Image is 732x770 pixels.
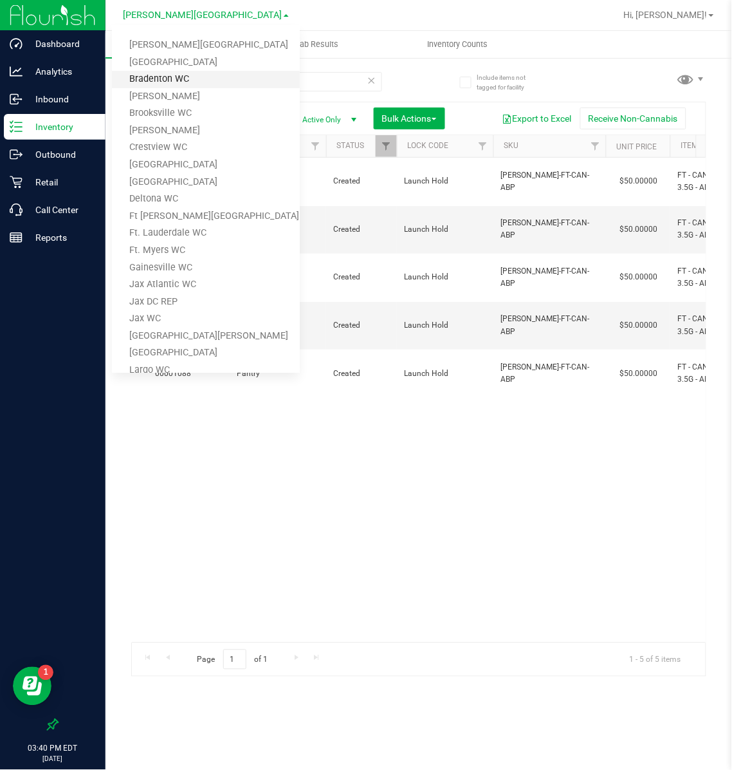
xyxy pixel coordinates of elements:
[10,148,23,161] inline-svg: Outbound
[614,268,664,286] span: $50.00000
[501,169,598,194] span: [PERSON_NAME]-FT-CAN-ABP
[112,156,300,174] a: [GEOGRAPHIC_DATA]
[6,755,100,764] p: [DATE]
[334,223,389,236] span: Created
[336,141,364,150] a: Status
[10,231,23,244] inline-svg: Reports
[405,319,486,332] span: Launch Hold
[477,73,542,92] span: Include items not tagged for facility
[501,265,598,290] span: [PERSON_NAME]-FT-CAN-ABP
[367,72,376,89] span: Clear
[112,242,300,259] a: Ft. Myers WC
[112,37,300,54] a: [PERSON_NAME][GEOGRAPHIC_DATA]
[23,36,100,52] p: Dashboard
[376,135,397,157] a: Filter
[382,113,437,124] span: Bulk Actions
[407,141,448,150] a: Lock Code
[334,319,389,332] span: Created
[504,141,518,150] a: SKU
[501,313,598,337] span: [PERSON_NAME]-FT-CAN-ABP
[105,31,246,58] a: Inventory
[23,174,100,190] p: Retail
[614,172,664,191] span: $50.00000
[585,135,606,157] a: Filter
[305,135,326,157] a: Filter
[405,271,486,283] span: Launch Hold
[46,718,59,731] label: Pin the sidebar to full width on large screens
[580,108,686,129] button: Receive Non-Cannabis
[10,176,23,189] inline-svg: Retail
[334,175,389,187] span: Created
[387,31,528,58] a: Inventory Counts
[681,141,722,150] a: Item Name
[112,139,300,156] a: Crestview WC
[156,369,192,378] a: 00001088
[619,650,691,669] span: 1 - 5 of 5 items
[237,368,318,380] span: Pantry
[186,650,279,670] span: Page of 1
[23,202,100,218] p: Call Center
[405,175,486,187] span: Launch Hold
[112,328,300,345] a: [GEOGRAPHIC_DATA][PERSON_NAME]
[23,91,100,107] p: Inbound
[112,294,300,311] a: Jax DC REP
[23,147,100,162] p: Outbound
[405,368,486,380] span: Launch Hold
[112,276,300,294] a: Jax Atlantic WC
[501,217,598,241] span: [PERSON_NAME]-FT-CAN-ABP
[112,122,300,140] a: [PERSON_NAME]
[112,105,300,122] a: Brooksville WC
[614,220,664,239] span: $50.00000
[10,37,23,50] inline-svg: Dashboard
[10,65,23,78] inline-svg: Analytics
[112,191,300,208] a: Deltona WC
[501,361,598,386] span: [PERSON_NAME]-FT-CAN-ABP
[13,667,51,706] iframe: Resource center
[23,64,100,79] p: Analytics
[105,39,246,50] span: Inventory
[112,54,300,71] a: [GEOGRAPHIC_DATA]
[334,368,389,380] span: Created
[223,650,246,670] input: 1
[246,31,387,58] a: Lab Results
[124,10,282,21] span: [PERSON_NAME][GEOGRAPHIC_DATA]
[405,223,486,236] span: Launch Hold
[112,225,300,242] a: Ft. Lauderdale WC
[112,71,300,88] a: Bradenton WC
[112,88,300,106] a: [PERSON_NAME]
[38,665,53,681] iframe: Resource center unread badge
[6,743,100,755] p: 03:40 PM EDT
[112,344,300,362] a: [GEOGRAPHIC_DATA]
[112,362,300,379] a: Largo WC
[334,271,389,283] span: Created
[10,203,23,216] inline-svg: Call Center
[494,108,580,129] button: Export to Excel
[23,230,100,245] p: Reports
[10,93,23,106] inline-svg: Inbound
[10,120,23,133] inline-svg: Inventory
[614,316,664,335] span: $50.00000
[616,142,657,151] a: Unit Price
[624,10,708,20] span: Hi, [PERSON_NAME]!
[472,135,493,157] a: Filter
[112,259,300,277] a: Gainesville WC
[112,310,300,328] a: Jax WC
[374,108,445,129] button: Bulk Actions
[112,208,300,225] a: Ft [PERSON_NAME][GEOGRAPHIC_DATA]
[410,39,506,50] span: Inventory Counts
[23,119,100,135] p: Inventory
[278,39,356,50] span: Lab Results
[112,174,300,191] a: [GEOGRAPHIC_DATA]
[614,364,664,383] span: $50.00000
